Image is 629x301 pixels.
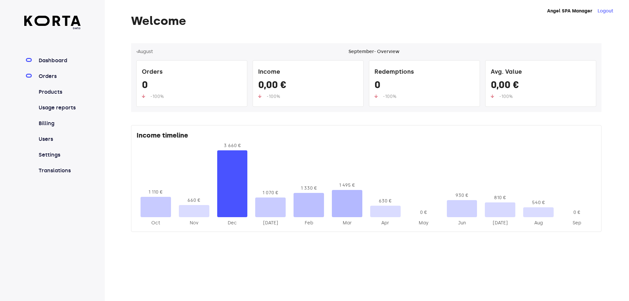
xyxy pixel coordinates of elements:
span: beta [24,26,81,30]
div: Income [258,66,358,79]
div: 2025-Sep [562,220,592,226]
a: Products [37,88,81,96]
div: 2025-Apr [370,220,401,226]
button: Logout [598,8,613,14]
img: up [491,94,494,98]
div: 2025-Feb [294,220,324,226]
div: 2024-Nov [179,220,209,226]
button: ‹August [136,48,153,55]
div: 2025-Aug [523,220,554,226]
span: -100% [150,94,164,99]
div: September - Overview [349,48,399,55]
span: -100% [267,94,280,99]
a: beta [24,16,81,30]
div: 0,00 € [491,79,591,93]
a: Orders [37,72,81,80]
strong: Angel SPA Manager [547,8,592,14]
div: 2025-Mar [332,220,362,226]
div: 660 € [179,197,209,204]
div: 810 € [485,195,515,201]
a: Billing [37,120,81,127]
div: 2025-Jan [255,220,286,226]
div: 2025-Jun [447,220,477,226]
div: Redemptions [374,66,474,79]
div: 630 € [370,198,401,204]
span: -100% [383,94,396,99]
div: 2025-Jul [485,220,515,226]
div: 3 660 € [217,142,248,149]
a: Usage reports [37,104,81,112]
img: Korta [24,16,81,26]
a: Dashboard [37,57,81,65]
a: Users [37,135,81,143]
img: up [258,94,261,98]
div: 2024-Dec [217,220,248,226]
div: 0 € [409,209,439,216]
div: 930 € [447,192,477,199]
div: 1 110 € [141,189,171,196]
div: Orders [142,66,242,79]
div: 0 € [562,209,592,216]
a: Settings [37,151,81,159]
div: 540 € [523,199,554,206]
div: 1 330 € [294,185,324,192]
div: 1 070 € [255,190,286,196]
div: 1 495 € [332,182,362,189]
div: 0 [142,79,242,93]
div: Avg. Value [491,66,591,79]
div: 0,00 € [258,79,358,93]
span: -100% [499,94,513,99]
div: 2025-May [409,220,439,226]
a: Translations [37,167,81,175]
img: up [374,94,378,98]
div: Income timeline [137,131,596,142]
img: up [142,94,145,98]
h1: Welcome [131,14,601,28]
div: 2024-Oct [141,220,171,226]
div: 0 [374,79,474,93]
